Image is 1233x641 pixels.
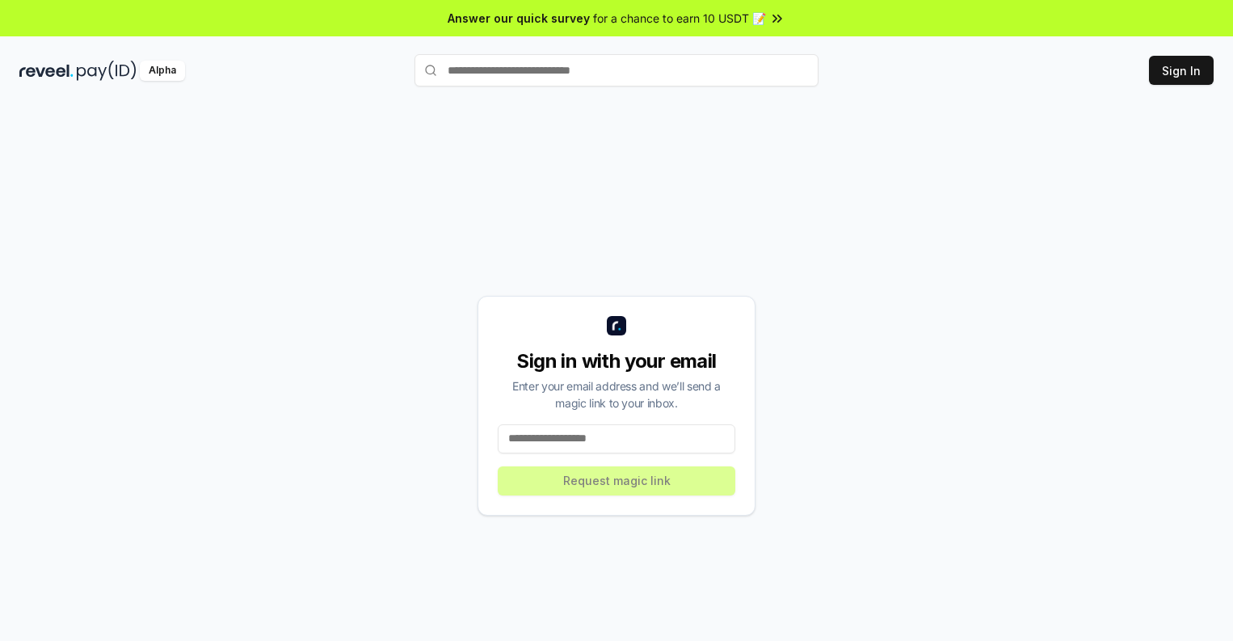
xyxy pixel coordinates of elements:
[593,10,766,27] span: for a chance to earn 10 USDT 📝
[607,316,626,335] img: logo_small
[1149,56,1214,85] button: Sign In
[448,10,590,27] span: Answer our quick survey
[498,377,735,411] div: Enter your email address and we’ll send a magic link to your inbox.
[498,348,735,374] div: Sign in with your email
[140,61,185,81] div: Alpha
[77,61,137,81] img: pay_id
[19,61,74,81] img: reveel_dark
